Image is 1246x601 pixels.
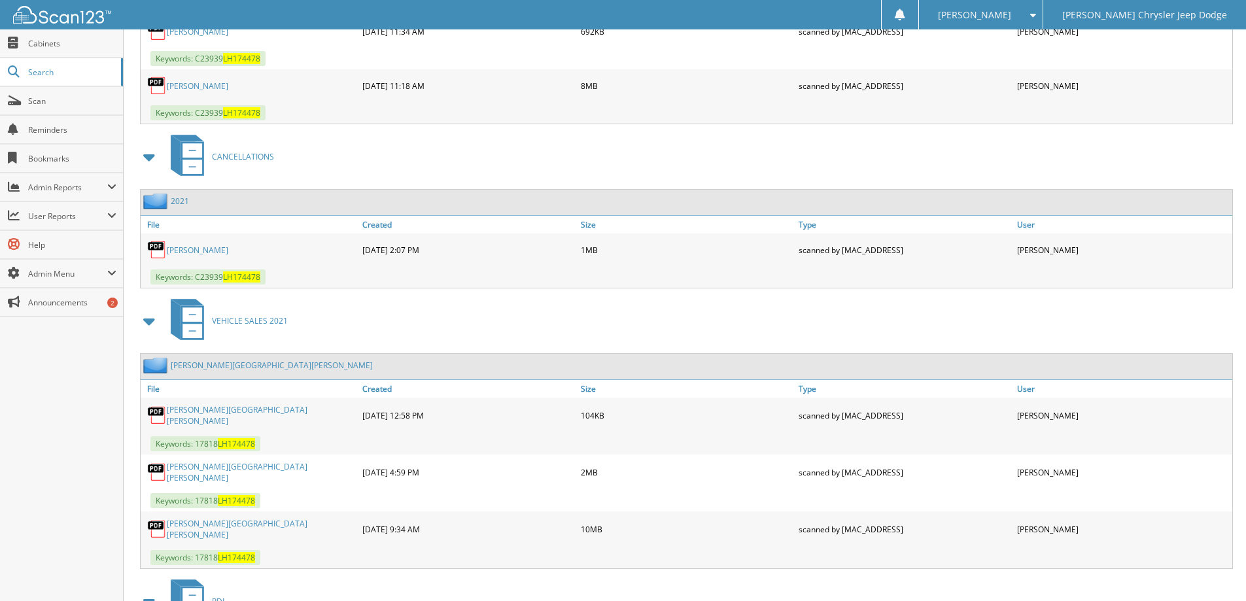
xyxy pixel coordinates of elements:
[795,237,1014,263] div: scanned by [MAC_ADDRESS]
[28,268,107,279] span: Admin Menu
[1014,18,1232,44] div: [PERSON_NAME]
[147,76,167,95] img: PDF.png
[143,357,171,373] img: folder2.png
[171,196,189,207] a: 2021
[578,515,796,543] div: 10MB
[167,404,356,426] a: [PERSON_NAME][GEOGRAPHIC_DATA][PERSON_NAME]
[141,380,359,398] a: File
[1014,216,1232,233] a: User
[167,518,356,540] a: [PERSON_NAME][GEOGRAPHIC_DATA][PERSON_NAME]
[171,360,373,371] a: [PERSON_NAME][GEOGRAPHIC_DATA][PERSON_NAME]
[212,151,274,162] span: CANCELLATIONS
[28,297,116,308] span: Announcements
[28,153,116,164] span: Bookmarks
[1014,515,1232,543] div: [PERSON_NAME]
[578,237,796,263] div: 1MB
[28,67,114,78] span: Search
[359,515,578,543] div: [DATE] 9:34 AM
[578,380,796,398] a: Size
[150,105,266,120] span: Keywords: C23939
[578,458,796,487] div: 2MB
[150,51,266,66] span: Keywords: C23939
[1014,401,1232,430] div: [PERSON_NAME]
[13,6,111,24] img: scan123-logo-white.svg
[223,107,260,118] span: LH174478
[359,237,578,263] div: [DATE] 2:07 PM
[795,401,1014,430] div: scanned by [MAC_ADDRESS]
[359,380,578,398] a: Created
[150,269,266,284] span: Keywords: C23939
[795,73,1014,99] div: scanned by [MAC_ADDRESS]
[147,405,167,425] img: PDF.png
[212,315,288,326] span: VEHICLE SALES 2021
[150,493,260,508] span: Keywords: 17818
[163,131,274,182] a: CANCELLATIONS
[795,515,1014,543] div: scanned by [MAC_ADDRESS]
[167,26,228,37] a: [PERSON_NAME]
[150,550,260,565] span: Keywords: 17818
[218,495,255,506] span: LH174478
[28,182,107,193] span: Admin Reports
[1014,237,1232,263] div: [PERSON_NAME]
[141,216,359,233] a: File
[28,124,116,135] span: Reminders
[795,216,1014,233] a: Type
[359,458,578,487] div: [DATE] 4:59 PM
[143,193,171,209] img: folder2.png
[147,240,167,260] img: PDF.png
[795,380,1014,398] a: Type
[1014,380,1232,398] a: User
[167,461,356,483] a: [PERSON_NAME][GEOGRAPHIC_DATA][PERSON_NAME]
[28,211,107,222] span: User Reports
[107,298,118,308] div: 2
[1014,458,1232,487] div: [PERSON_NAME]
[163,295,288,347] a: VEHICLE SALES 2021
[223,53,260,64] span: LH174478
[147,519,167,539] img: PDF.png
[1062,11,1227,19] span: [PERSON_NAME] Chrysler Jeep Dodge
[147,22,167,41] img: PDF.png
[578,216,796,233] a: Size
[359,216,578,233] a: Created
[167,245,228,256] a: [PERSON_NAME]
[795,18,1014,44] div: scanned by [MAC_ADDRESS]
[28,239,116,250] span: Help
[359,73,578,99] div: [DATE] 11:18 AM
[223,271,260,283] span: LH174478
[218,438,255,449] span: LH174478
[578,73,796,99] div: 8MB
[938,11,1011,19] span: [PERSON_NAME]
[359,401,578,430] div: [DATE] 12:58 PM
[795,458,1014,487] div: scanned by [MAC_ADDRESS]
[147,462,167,482] img: PDF.png
[578,18,796,44] div: 692KB
[28,38,116,49] span: Cabinets
[1014,73,1232,99] div: [PERSON_NAME]
[218,552,255,563] span: LH174478
[28,95,116,107] span: Scan
[167,80,228,92] a: [PERSON_NAME]
[150,436,260,451] span: Keywords: 17818
[578,401,796,430] div: 104KB
[359,18,578,44] div: [DATE] 11:34 AM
